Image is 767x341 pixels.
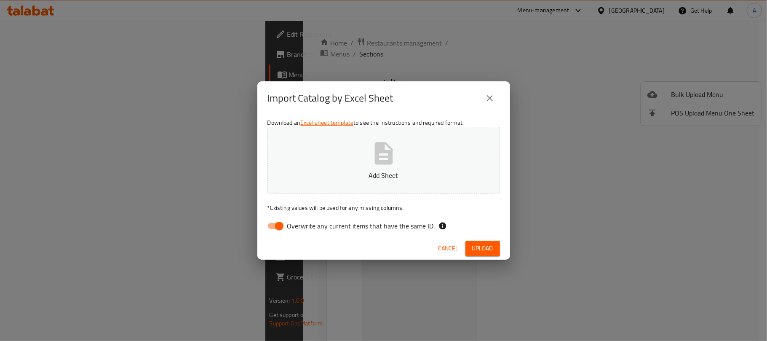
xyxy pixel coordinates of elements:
[287,221,435,231] span: Overwrite any current items that have the same ID.
[267,91,393,105] h2: Import Catalog by Excel Sheet
[300,117,353,128] a: Excel sheet template
[281,170,487,180] p: Add Sheet
[465,241,500,256] button: Upload
[438,243,459,254] span: Cancel
[267,127,500,193] button: Add Sheet
[438,222,447,230] svg: If the overwrite option isn't selected, then the items that match an existing ID will be ignored ...
[480,88,500,108] button: close
[257,115,510,237] div: Download an to see the instructions and required format.
[435,241,462,256] button: Cancel
[472,243,493,254] span: Upload
[267,204,500,212] p: Existing values will be used for any missing columns.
